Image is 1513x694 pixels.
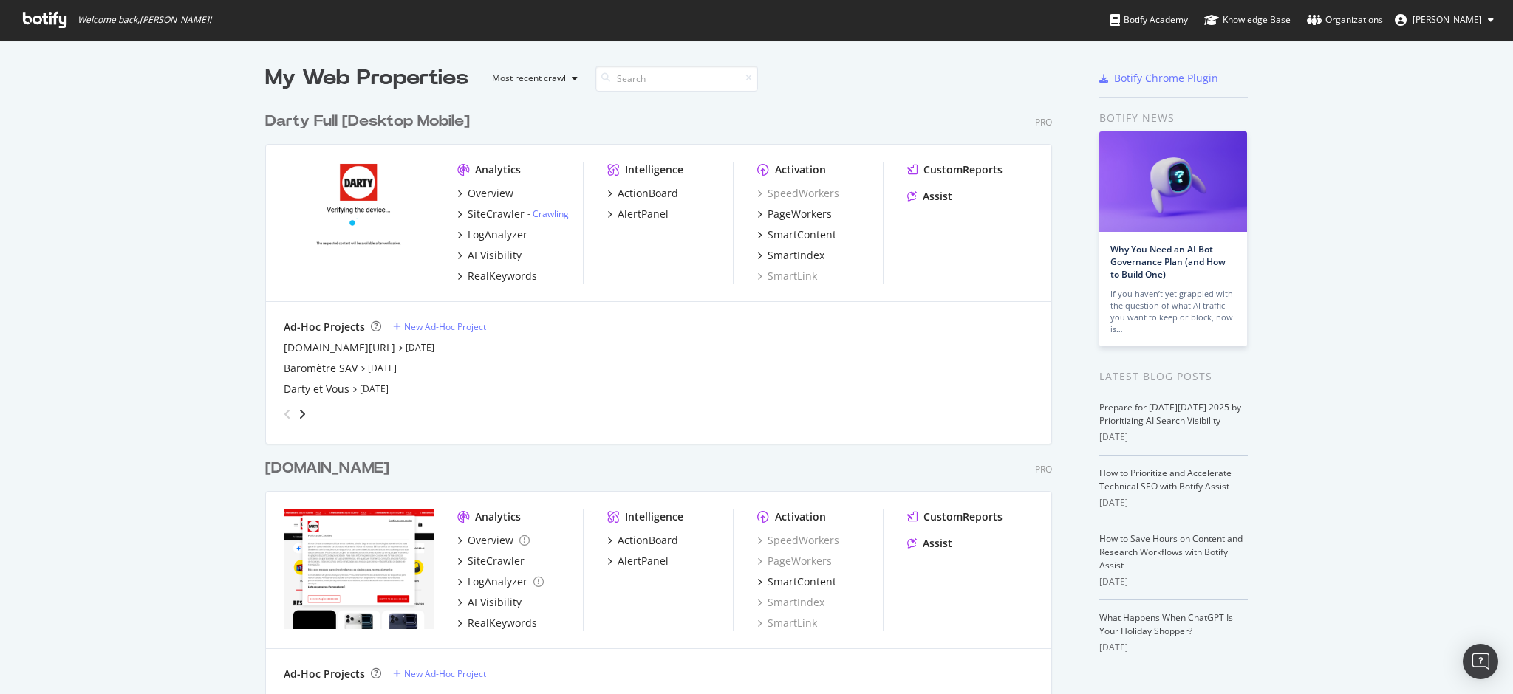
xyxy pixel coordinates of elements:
[907,189,952,204] a: Assist
[265,111,476,132] a: Darty Full [Desktop Mobile]
[768,207,832,221] div: PageWorkers
[284,382,349,396] div: Darty et Vous
[757,207,832,221] a: PageWorkers
[1413,13,1482,26] span: Angelique Fromentin
[907,536,952,551] a: Assist
[618,554,669,568] div: AlertPanel
[757,554,832,568] a: PageWorkers
[360,382,389,395] a: [DATE]
[284,361,358,376] div: Baromètre SAV
[1383,8,1506,32] button: [PERSON_NAME]
[1099,641,1248,654] div: [DATE]
[757,227,836,242] a: SmartContent
[457,533,530,548] a: Overview
[404,667,486,680] div: New Ad-Hoc Project
[607,186,678,201] a: ActionBoard
[607,533,678,548] a: ActionBoard
[468,554,525,568] div: SiteCrawler
[1110,243,1226,281] a: Why You Need an AI Bot Governance Plan (and How to Build One)
[457,207,569,221] a: SiteCrawler- Crawling
[923,509,1003,524] div: CustomReports
[775,162,826,177] div: Activation
[468,269,537,284] div: RealKeywords
[457,186,513,201] a: Overview
[923,536,952,551] div: Assist
[284,320,365,334] div: Ad-Hoc Projects
[457,269,537,284] a: RealKeywords
[468,595,522,610] div: AI Visibility
[1099,611,1233,637] a: What Happens When ChatGPT Is Your Holiday Shopper?
[475,509,521,524] div: Analytics
[284,509,434,629] img: darty.pt
[457,616,537,631] a: RealKeywords
[757,269,817,284] a: SmartLink
[907,162,1003,177] a: CustomReports
[492,74,566,83] div: Most recent crawl
[78,14,211,26] span: Welcome back, [PERSON_NAME] !
[618,186,678,201] div: ActionBoard
[278,402,297,426] div: angle-left
[468,207,525,221] div: SiteCrawler
[775,509,826,524] div: Activation
[468,533,513,548] div: Overview
[1110,288,1236,335] div: If you haven’t yet grappled with the question of what AI traffic you want to keep or block, now is…
[1035,463,1052,475] div: Pro
[297,407,307,422] div: angle-right
[757,186,839,201] a: SpeedWorkers
[468,227,527,242] div: LogAnalyzer
[757,248,824,263] a: SmartIndex
[1099,110,1248,126] div: Botify news
[284,667,365,681] div: Ad-Hoc Projects
[284,340,395,355] a: [DOMAIN_NAME][URL]
[607,207,669,221] a: AlertPanel
[480,66,584,90] button: Most recent crawl
[1099,467,1232,492] a: How to Prioritize and Accelerate Technical SEO with Botify Assist
[607,554,669,568] a: AlertPanel
[457,227,527,242] a: LogAnalyzer
[757,533,839,548] a: SpeedWorkers
[393,320,486,333] a: New Ad-Hoc Project
[768,227,836,242] div: SmartContent
[468,248,522,263] div: AI Visibility
[1035,116,1052,128] div: Pro
[618,533,678,548] div: ActionBoard
[1099,71,1218,86] a: Botify Chrome Plugin
[768,574,836,589] div: SmartContent
[475,162,521,177] div: Analytics
[406,341,434,354] a: [DATE]
[625,509,683,524] div: Intelligence
[468,574,527,589] div: LogAnalyzer
[468,186,513,201] div: Overview
[757,595,824,610] a: SmartIndex
[1099,575,1248,588] div: [DATE]
[1099,496,1248,509] div: [DATE]
[468,616,537,631] div: RealKeywords
[284,162,434,282] img: www.darty.com/
[457,574,544,589] a: LogAnalyzer
[368,362,397,374] a: [DATE]
[907,509,1003,524] a: CustomReports
[1463,644,1498,679] div: Open Intercom Messenger
[457,554,525,568] a: SiteCrawler
[393,667,486,680] a: New Ad-Hoc Project
[757,616,817,631] a: SmartLink
[768,248,824,263] div: SmartIndex
[923,189,952,204] div: Assist
[1204,13,1291,27] div: Knowledge Base
[1099,532,1243,571] a: How to Save Hours on Content and Research Workflows with Botify Assist
[404,320,486,333] div: New Ad-Hoc Project
[595,66,758,92] input: Search
[265,458,395,479] a: [DOMAIN_NAME]
[1099,368,1248,385] div: Latest Blog Posts
[1099,131,1247,232] img: Why You Need an AI Bot Governance Plan (and How to Build One)
[457,248,522,263] a: AI Visibility
[533,207,569,220] a: Crawling
[265,111,470,132] div: Darty Full [Desktop Mobile]
[457,595,522,610] a: AI Visibility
